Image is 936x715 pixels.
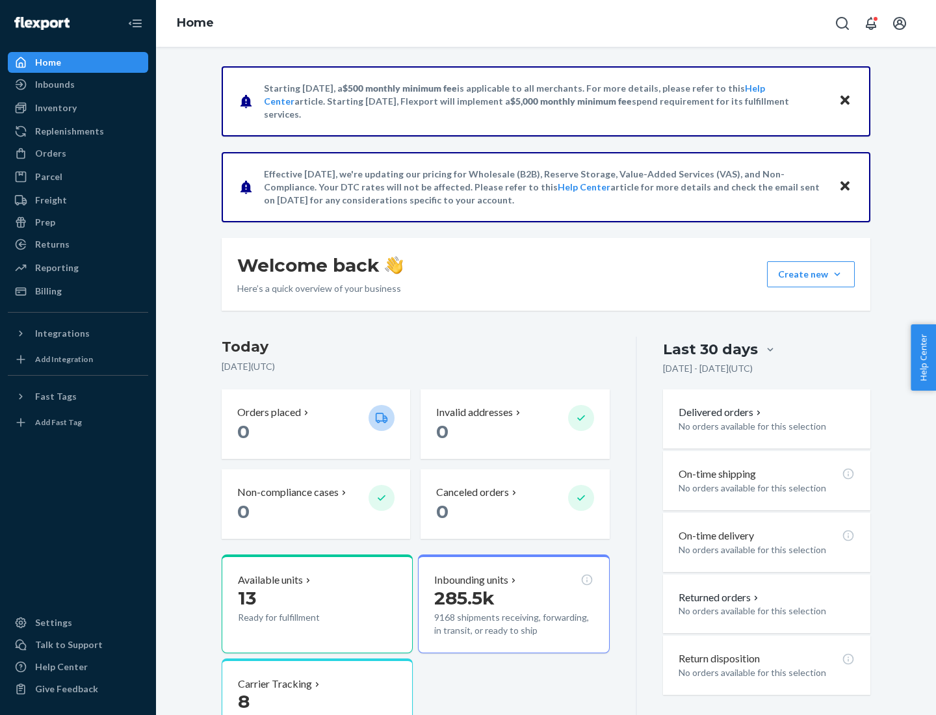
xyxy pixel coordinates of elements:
[436,500,448,523] span: 0
[8,190,148,211] a: Freight
[35,78,75,91] div: Inbounds
[663,362,753,375] p: [DATE] - [DATE] ( UTC )
[858,10,884,36] button: Open notifications
[8,143,148,164] a: Orders
[177,16,214,30] a: Home
[911,324,936,391] button: Help Center
[837,92,853,110] button: Close
[829,10,855,36] button: Open Search Box
[421,469,609,539] button: Canceled orders 0
[35,261,79,274] div: Reporting
[238,690,250,712] span: 8
[35,285,62,298] div: Billing
[238,677,312,692] p: Carrier Tracking
[238,573,303,588] p: Available units
[222,337,610,357] h3: Today
[8,281,148,302] a: Billing
[343,83,457,94] span: $500 monthly minimum fee
[8,97,148,118] a: Inventory
[35,125,104,138] div: Replenishments
[222,554,413,653] button: Available units13Ready for fulfillment
[510,96,632,107] span: $5,000 monthly minimum fee
[436,485,509,500] p: Canceled orders
[264,168,826,207] p: Effective [DATE], we're updating our pricing for Wholesale (B2B), Reserve Storage, Value-Added Se...
[8,52,148,73] a: Home
[222,360,610,373] p: [DATE] ( UTC )
[237,253,403,277] h1: Welcome back
[663,339,758,359] div: Last 30 days
[436,421,448,443] span: 0
[8,349,148,370] a: Add Integration
[436,405,513,420] p: Invalid addresses
[35,216,55,229] div: Prep
[558,181,610,192] a: Help Center
[8,679,148,699] button: Give Feedback
[679,420,855,433] p: No orders available for this selection
[679,482,855,495] p: No orders available for this selection
[679,528,754,543] p: On-time delivery
[237,485,339,500] p: Non-compliance cases
[35,638,103,651] div: Talk to Support
[35,354,93,365] div: Add Integration
[679,651,760,666] p: Return disposition
[35,194,67,207] div: Freight
[679,590,761,605] button: Returned orders
[264,82,826,121] p: Starting [DATE], a is applicable to all merchants. For more details, please refer to this article...
[35,327,90,340] div: Integrations
[421,389,609,459] button: Invalid addresses 0
[237,282,403,295] p: Here’s a quick overview of your business
[238,587,256,609] span: 13
[434,587,495,609] span: 285.5k
[8,386,148,407] button: Fast Tags
[14,17,70,30] img: Flexport logo
[8,634,148,655] a: Talk to Support
[35,170,62,183] div: Parcel
[679,666,855,679] p: No orders available for this selection
[8,234,148,255] a: Returns
[837,177,853,196] button: Close
[418,554,609,653] button: Inbounding units285.5k9168 shipments receiving, forwarding, in transit, or ready to ship
[679,604,855,617] p: No orders available for this selection
[679,405,764,420] button: Delivered orders
[222,389,410,459] button: Orders placed 0
[166,5,224,42] ol: breadcrumbs
[8,612,148,633] a: Settings
[122,10,148,36] button: Close Navigation
[8,323,148,344] button: Integrations
[35,56,61,69] div: Home
[8,257,148,278] a: Reporting
[767,261,855,287] button: Create new
[35,616,72,629] div: Settings
[35,417,82,428] div: Add Fast Tag
[35,101,77,114] div: Inventory
[35,238,70,251] div: Returns
[237,500,250,523] span: 0
[35,660,88,673] div: Help Center
[434,573,508,588] p: Inbounding units
[679,467,756,482] p: On-time shipping
[8,212,148,233] a: Prep
[222,469,410,539] button: Non-compliance cases 0
[8,121,148,142] a: Replenishments
[35,390,77,403] div: Fast Tags
[237,421,250,443] span: 0
[679,543,855,556] p: No orders available for this selection
[35,682,98,695] div: Give Feedback
[237,405,301,420] p: Orders placed
[385,256,403,274] img: hand-wave emoji
[8,656,148,677] a: Help Center
[8,74,148,95] a: Inbounds
[8,166,148,187] a: Parcel
[8,412,148,433] a: Add Fast Tag
[35,147,66,160] div: Orders
[887,10,913,36] button: Open account menu
[434,611,593,637] p: 9168 shipments receiving, forwarding, in transit, or ready to ship
[238,611,358,624] p: Ready for fulfillment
